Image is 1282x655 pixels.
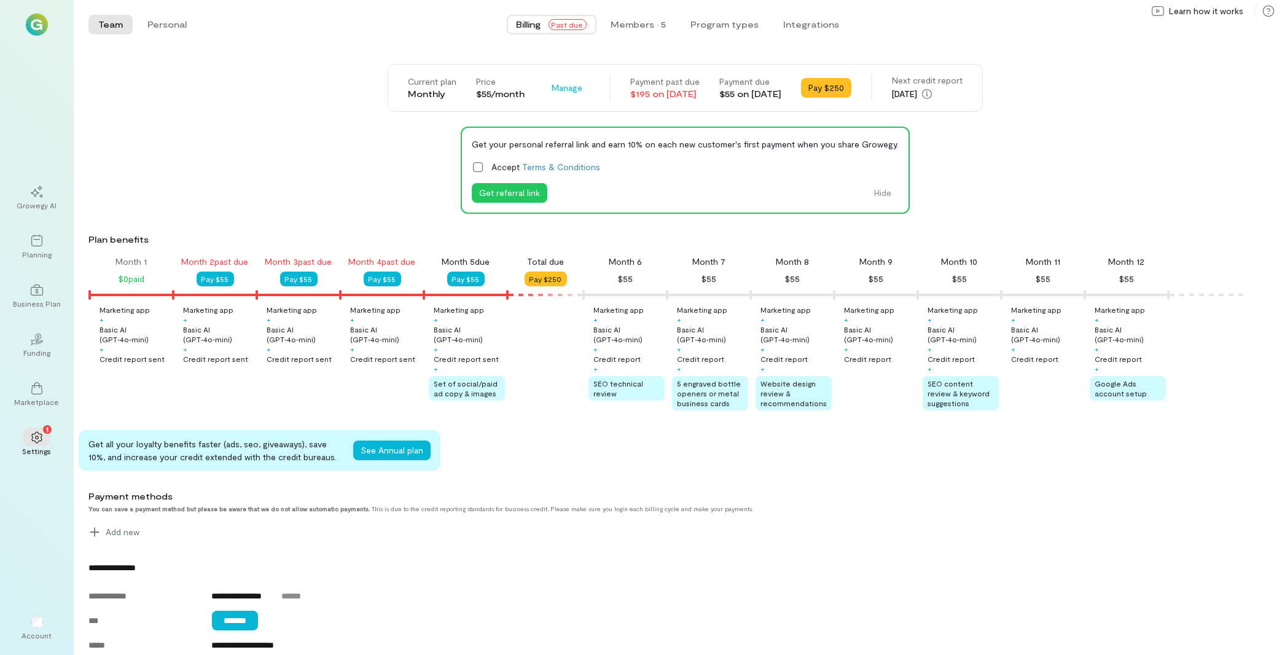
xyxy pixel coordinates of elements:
div: Marketing app [267,305,317,315]
button: Hide [867,183,899,203]
button: Members · 5 [601,15,676,34]
div: Get all your loyalty benefits faster (ads, seo, giveaways), save 10%, and increase your credit ex... [88,437,343,463]
button: Get referral link [472,183,547,203]
div: Current plan [408,76,456,88]
div: Members · 5 [611,18,666,31]
button: Pay $250 [525,272,567,286]
strong: You can save a payment method but please be aware that we do not allow automatic payments. [88,505,370,512]
button: Pay $55 [364,272,401,286]
div: Settings [23,446,52,456]
div: Credit report [928,354,975,364]
div: Payment due [719,76,781,88]
div: Month 3 past due [265,256,332,268]
div: Marketing app [928,305,978,315]
div: + [760,364,765,374]
div: + [760,315,765,324]
div: + [100,315,104,324]
div: Marketing app [350,305,401,315]
div: Credit report [760,354,808,364]
div: + [267,315,271,324]
div: Credit report [844,354,891,364]
span: SEO technical review [593,379,643,398]
button: Program types [681,15,769,34]
button: Pay $250 [801,78,851,98]
div: $195 on [DATE] [630,88,700,100]
span: Add new [106,526,139,538]
div: Basic AI (GPT‑4o‑mini) [183,324,254,344]
div: Basic AI (GPT‑4o‑mini) [677,324,748,344]
div: Total due [527,256,564,268]
div: Marketing app [677,305,727,315]
div: + [677,315,681,324]
div: Marketing app [593,305,644,315]
span: Manage [552,82,582,94]
div: + [100,344,104,354]
div: $55 [952,272,967,286]
a: Funding [15,323,59,367]
div: Basic AI (GPT‑4o‑mini) [844,324,915,344]
div: $55 [1036,272,1050,286]
div: Month 7 [692,256,725,268]
div: $55 [702,272,716,286]
div: Price [476,76,525,88]
div: + [593,344,598,354]
div: + [434,315,438,324]
div: $0 paid [119,272,144,286]
div: Basic AI (GPT‑4o‑mini) [1011,324,1082,344]
div: + [844,344,848,354]
div: $55/month [476,88,525,100]
div: $55 [869,272,883,286]
div: + [1095,344,1099,354]
div: + [928,364,932,374]
button: Pay $55 [447,272,485,286]
div: Basic AI (GPT‑4o‑mini) [593,324,665,344]
div: Manage [544,78,590,98]
a: Business Plan [15,274,59,318]
span: 1 [46,423,49,434]
div: Marketplace [15,397,60,407]
div: Month 10 [942,256,978,268]
div: + [1095,315,1099,324]
button: Team [88,15,133,34]
div: + [434,364,438,374]
div: Basic AI (GPT‑4o‑mini) [434,324,505,344]
span: Learn how it works [1169,5,1243,17]
div: + [1011,344,1015,354]
div: + [928,344,932,354]
div: Credit report sent [434,354,499,364]
div: Business Plan [13,299,61,308]
div: $55 [618,272,633,286]
div: Marketing app [434,305,484,315]
div: + [677,344,681,354]
div: + [267,344,271,354]
div: + [183,315,187,324]
a: Settings [15,422,59,466]
div: + [593,364,598,374]
div: Basic AI (GPT‑4o‑mini) [1095,324,1166,344]
div: + [593,315,598,324]
div: Next credit report [892,74,963,87]
a: Terms & Conditions [522,162,600,172]
div: [DATE] [892,87,963,101]
div: + [350,344,354,354]
div: Credit report [1011,354,1058,364]
div: Month 1 [116,256,147,268]
span: Accept [491,160,600,173]
div: Month 8 [776,256,809,268]
button: BillingPast due [507,15,596,34]
div: Account [15,606,59,650]
span: Google Ads account setup [1095,379,1147,398]
div: Credit report [593,354,641,364]
div: Credit report sent [267,354,332,364]
div: $55 [1119,272,1134,286]
div: Marketing app [100,305,150,315]
div: + [760,344,765,354]
div: Marketing app [1011,305,1061,315]
div: + [183,344,187,354]
div: Marketing app [1095,305,1145,315]
span: Past due [549,19,587,30]
div: Basic AI (GPT‑4o‑mini) [760,324,832,344]
div: Get your personal referral link and earn 10% on each new customer's first payment when you share ... [472,138,899,151]
div: + [677,364,681,374]
div: Credit report sent [183,354,248,364]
